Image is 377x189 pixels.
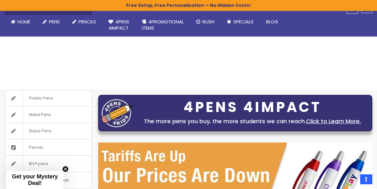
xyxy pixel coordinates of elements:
img: four_pen_logo.png [102,99,133,127]
span: Specials [233,18,254,25]
span: Pencils [79,18,96,25]
div: Get your Mystery Deal!Close teaser [6,171,64,189]
button: Close teaser [62,166,69,172]
span: Get your Mystery Deal! [12,173,58,186]
div: The more pens you buy, the more students we can reach. [136,117,369,126]
a: Stylus Pens [5,123,92,139]
span: Pencils [22,139,50,156]
span: Pens [49,18,60,25]
a: Bic® pens [5,156,92,172]
a: 4Pens4impact [102,15,136,35]
a: Home [5,15,36,29]
a: Click to Learn More. [306,117,361,125]
a: On Sale / Closeouts [5,172,92,188]
span: Bic® pens [22,156,55,172]
a: Pencils [66,15,102,29]
span: Stylus Pens [22,123,58,139]
a: Top [360,174,372,184]
a: Pencils [5,139,92,156]
span: 4Pens 4impact [108,18,129,31]
div: 4PENS 4IMPACT [136,101,369,114]
span: 4PROMOTIONAL ITEMS [142,18,184,31]
a: Blog [260,15,284,29]
a: Plastic Pens [5,90,92,106]
a: 4PROMOTIONALITEMS [136,15,190,35]
span: Rush [203,18,214,25]
span: Metal Pens [22,107,57,123]
span: Plastic Pens [22,90,59,106]
span: Home [17,18,30,25]
a: Pens [36,15,66,29]
span: Blog [266,18,278,25]
a: Rush [190,15,221,29]
a: Specials [221,15,260,29]
a: Metal Pens [5,107,92,123]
